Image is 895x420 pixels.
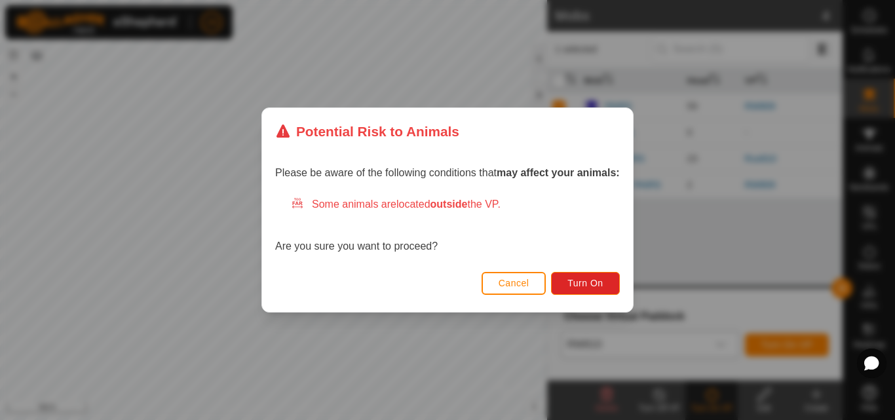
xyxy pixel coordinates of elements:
[568,278,603,288] span: Turn On
[482,272,546,295] button: Cancel
[552,272,620,295] button: Turn On
[396,199,501,210] span: located the VP.
[275,167,620,178] span: Please be aware of the following conditions that
[430,199,468,210] strong: outside
[275,121,459,142] div: Potential Risk to Animals
[275,197,620,254] div: Are you sure you want to proceed?
[497,167,620,178] strong: may affect your animals:
[499,278,529,288] span: Cancel
[291,197,620,212] div: Some animals are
